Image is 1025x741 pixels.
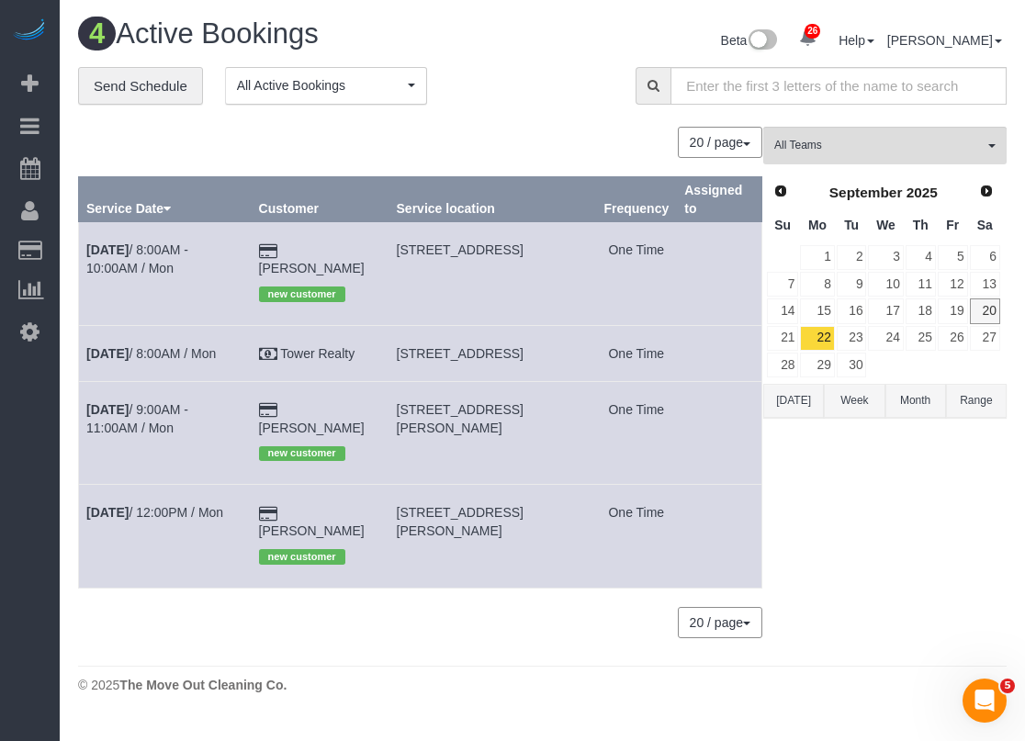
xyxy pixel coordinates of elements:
[774,138,984,153] span: All Teams
[86,402,129,417] b: [DATE]
[79,485,252,588] td: Schedule date
[596,222,677,325] td: Frequency
[970,326,1000,351] a: 27
[86,505,223,520] a: [DATE]/ 12:00PM / Mon
[800,353,834,377] a: 29
[970,272,1000,297] a: 13
[906,272,936,297] a: 11
[868,272,903,297] a: 10
[938,272,968,297] a: 12
[259,523,365,538] a: [PERSON_NAME]
[876,218,895,232] span: Wednesday
[837,245,867,270] a: 2
[596,325,677,381] td: Frequency
[790,18,826,59] a: 26
[800,245,834,270] a: 1
[747,29,777,53] img: New interface
[767,326,798,351] a: 21
[800,326,834,351] a: 22
[86,242,129,257] b: [DATE]
[844,218,859,232] span: Tuesday
[837,353,867,377] a: 30
[389,381,596,484] td: Service location
[397,242,524,257] span: [STREET_ADDRESS]
[259,286,345,301] span: new customer
[259,404,277,417] i: Credit Card Payment
[824,384,884,418] button: Week
[78,67,203,106] a: Send Schedule
[86,505,129,520] b: [DATE]
[259,261,365,275] a: [PERSON_NAME]
[974,179,999,205] a: Next
[679,127,762,158] nav: Pagination navigation
[946,384,1007,418] button: Range
[79,325,252,381] td: Schedule date
[977,218,993,232] span: Saturday
[259,245,277,258] i: Credit Card Payment
[11,18,48,44] img: Automaid Logo
[78,676,1007,694] div: © 2025
[887,33,1002,48] a: [PERSON_NAME]
[78,17,116,51] span: 4
[225,67,427,105] button: All Active Bookings
[79,222,252,325] td: Schedule date
[800,298,834,323] a: 15
[679,607,762,638] nav: Pagination navigation
[678,607,762,638] button: 20 / page
[596,381,677,484] td: Frequency
[906,245,936,270] a: 4
[389,177,596,222] th: Service location
[837,272,867,297] a: 9
[389,485,596,588] td: Service location
[906,298,936,323] a: 18
[677,222,762,325] td: Assigned to
[677,485,762,588] td: Assigned to
[677,325,762,381] td: Assigned to
[251,485,389,588] td: Customer
[773,184,788,198] span: Prev
[768,179,794,205] a: Prev
[938,245,968,270] a: 5
[963,679,1007,723] iframe: Intercom live chat
[767,272,798,297] a: 7
[79,381,252,484] td: Schedule date
[913,218,929,232] span: Thursday
[938,326,968,351] a: 26
[829,185,903,200] span: September
[280,346,355,361] a: Tower Realty
[86,242,188,275] a: [DATE]/ 8:00AM - 10:00AM / Mon
[397,402,524,435] span: [STREET_ADDRESS][PERSON_NAME]
[251,222,389,325] td: Customer
[970,245,1000,270] a: 6
[670,67,1007,105] input: Enter the first 3 letters of the name to search
[596,177,677,222] th: Frequency
[259,508,277,521] i: Credit Card Payment
[119,678,287,692] strong: The Move Out Cleaning Co.
[805,24,820,39] span: 26
[763,127,1007,155] ol: All Teams
[389,222,596,325] td: Service location
[763,384,824,418] button: [DATE]
[970,298,1000,323] a: 20
[251,177,389,222] th: Customer
[868,326,903,351] a: 24
[1000,679,1015,693] span: 5
[946,218,959,232] span: Friday
[397,505,524,538] span: [STREET_ADDRESS][PERSON_NAME]
[86,402,188,435] a: [DATE]/ 9:00AM - 11:00AM / Mon
[79,177,252,222] th: Service Date
[259,348,277,361] i: Check Payment
[808,218,827,232] span: Monday
[885,384,946,418] button: Month
[868,245,903,270] a: 3
[678,127,762,158] button: 20 / page
[78,18,529,50] h1: Active Bookings
[906,326,936,351] a: 25
[868,298,903,323] a: 17
[774,218,791,232] span: Sunday
[251,325,389,381] td: Customer
[259,549,345,564] span: new customer
[259,446,345,461] span: new customer
[86,346,129,361] b: [DATE]
[763,127,1007,164] button: All Teams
